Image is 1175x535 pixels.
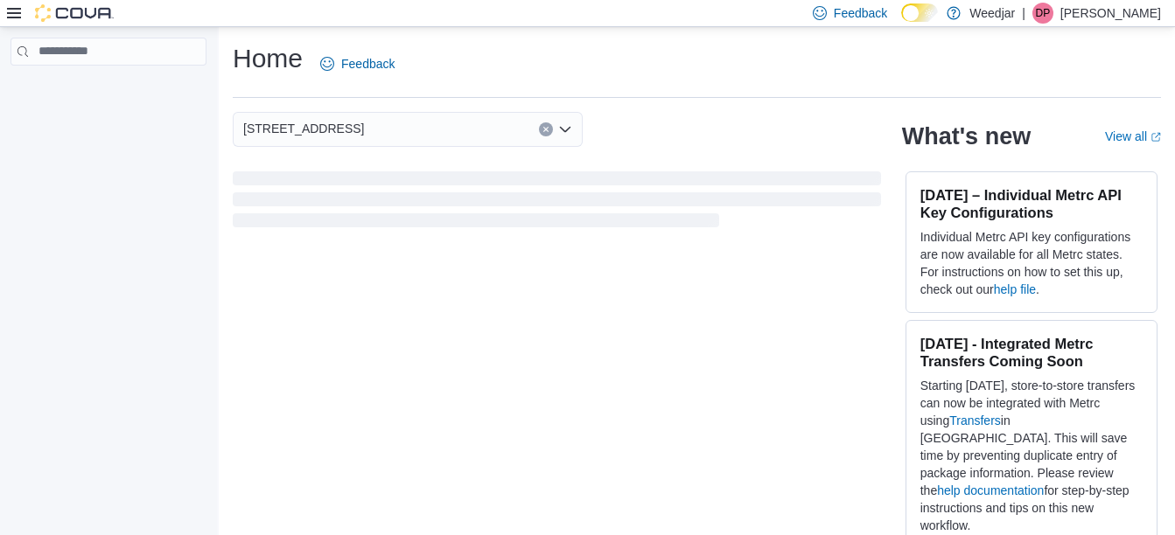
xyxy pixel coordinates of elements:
[1060,3,1161,24] p: [PERSON_NAME]
[949,413,1001,427] a: Transfers
[341,55,395,73] span: Feedback
[1022,3,1025,24] p: |
[994,282,1036,296] a: help file
[920,377,1143,534] p: Starting [DATE], store-to-store transfers can now be integrated with Metrc using in [GEOGRAPHIC_D...
[920,335,1143,370] h3: [DATE] - Integrated Metrc Transfers Coming Soon
[920,186,1143,221] h3: [DATE] – Individual Metrc API Key Configurations
[1105,129,1161,143] a: View allExternal link
[10,69,206,111] nav: Complex example
[969,3,1015,24] p: Weedjar
[1036,3,1051,24] span: DP
[1151,132,1161,142] svg: External link
[243,118,364,139] span: [STREET_ADDRESS]
[1032,3,1053,24] div: Dora Pereira
[539,122,553,136] button: Clear input
[834,4,887,22] span: Feedback
[901,3,938,22] input: Dark Mode
[937,483,1044,497] a: help documentation
[901,22,902,23] span: Dark Mode
[920,228,1143,298] p: Individual Metrc API key configurations are now available for all Metrc states. For instructions ...
[35,4,114,22] img: Cova
[558,122,572,136] button: Open list of options
[902,122,1031,150] h2: What's new
[233,41,303,76] h1: Home
[233,175,881,231] span: Loading
[313,46,402,81] a: Feedback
